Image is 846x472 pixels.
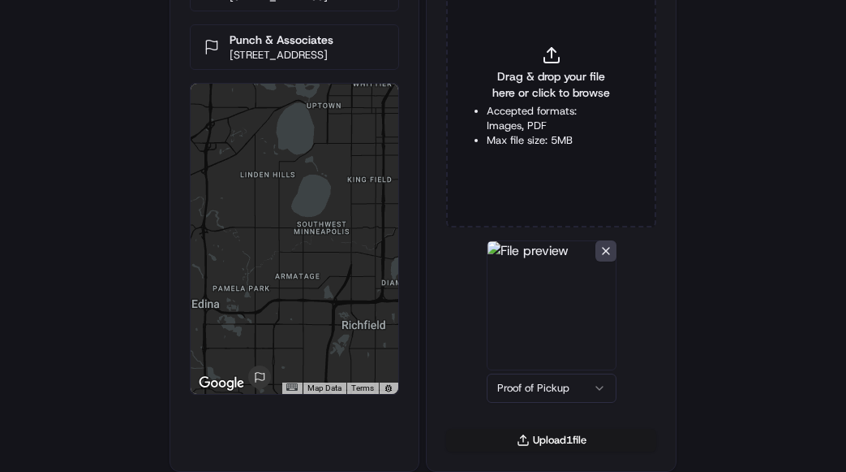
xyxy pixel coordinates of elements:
[230,48,333,63] p: [STREET_ADDRESS]
[307,383,341,394] button: Map Data
[487,68,616,101] span: Drag & drop your file here or click to browse
[487,240,616,370] img: File preview
[230,32,333,48] p: Punch & Associates
[195,373,248,394] img: Google
[487,104,616,133] li: Accepted formats: Images, PDF
[351,383,374,392] a: Terms (opens in new tab)
[487,133,616,148] li: Max file size: 5MB
[286,383,298,391] button: Keyboard shortcuts
[446,429,656,452] button: Upload1file
[195,373,248,394] a: Open this area in Google Maps (opens a new window)
[384,383,393,393] a: Report errors in the road map or imagery to Google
